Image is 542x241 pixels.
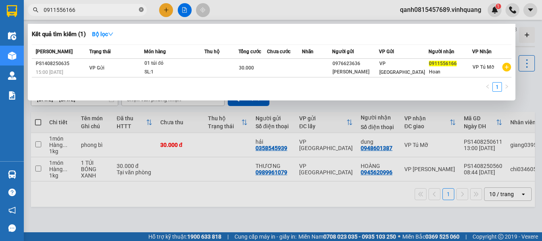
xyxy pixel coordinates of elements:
[33,7,38,13] span: search
[493,83,502,91] a: 1
[239,65,254,71] span: 30.000
[429,61,457,66] span: 0911556166
[379,49,394,54] span: VP Gửi
[36,69,63,75] span: 15:00 [DATE]
[302,49,313,54] span: Nhãn
[36,49,73,54] span: [PERSON_NAME]
[8,71,16,80] img: warehouse-icon
[473,64,494,70] span: VP Tú Mỡ
[429,49,454,54] span: Người nhận
[502,82,511,92] button: right
[144,68,204,77] div: SL: 1
[333,68,379,76] div: [PERSON_NAME]
[502,82,511,92] li: Next Page
[8,32,16,40] img: warehouse-icon
[36,60,87,68] div: PS1408250635
[8,52,16,60] img: warehouse-icon
[89,49,111,54] span: Trạng thái
[332,49,354,54] span: Người gửi
[139,6,144,14] span: close-circle
[8,170,16,179] img: warehouse-icon
[483,82,492,92] li: Previous Page
[86,28,120,40] button: Bộ lọcdown
[483,82,492,92] button: left
[267,49,290,54] span: Chưa cước
[32,30,86,39] h3: Kết quả tìm kiếm ( 1 )
[89,65,104,71] span: VP Gửi
[8,189,16,196] span: question-circle
[7,5,17,17] img: logo-vxr
[8,206,16,214] span: notification
[8,224,16,232] span: message
[472,49,492,54] span: VP Nhận
[8,91,16,100] img: solution-icon
[44,6,137,14] input: Tìm tên, số ĐT hoặc mã đơn
[379,61,425,75] span: VP [GEOGRAPHIC_DATA]
[204,49,219,54] span: Thu hộ
[485,84,490,89] span: left
[502,63,511,71] span: plus-circle
[429,68,472,76] div: Hoan
[238,49,261,54] span: Tổng cước
[492,82,502,92] li: 1
[108,31,113,37] span: down
[92,31,113,37] strong: Bộ lọc
[139,7,144,12] span: close-circle
[144,59,204,68] div: 01 túi đỏ
[333,60,379,68] div: 0976623636
[504,84,509,89] span: right
[144,49,166,54] span: Món hàng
